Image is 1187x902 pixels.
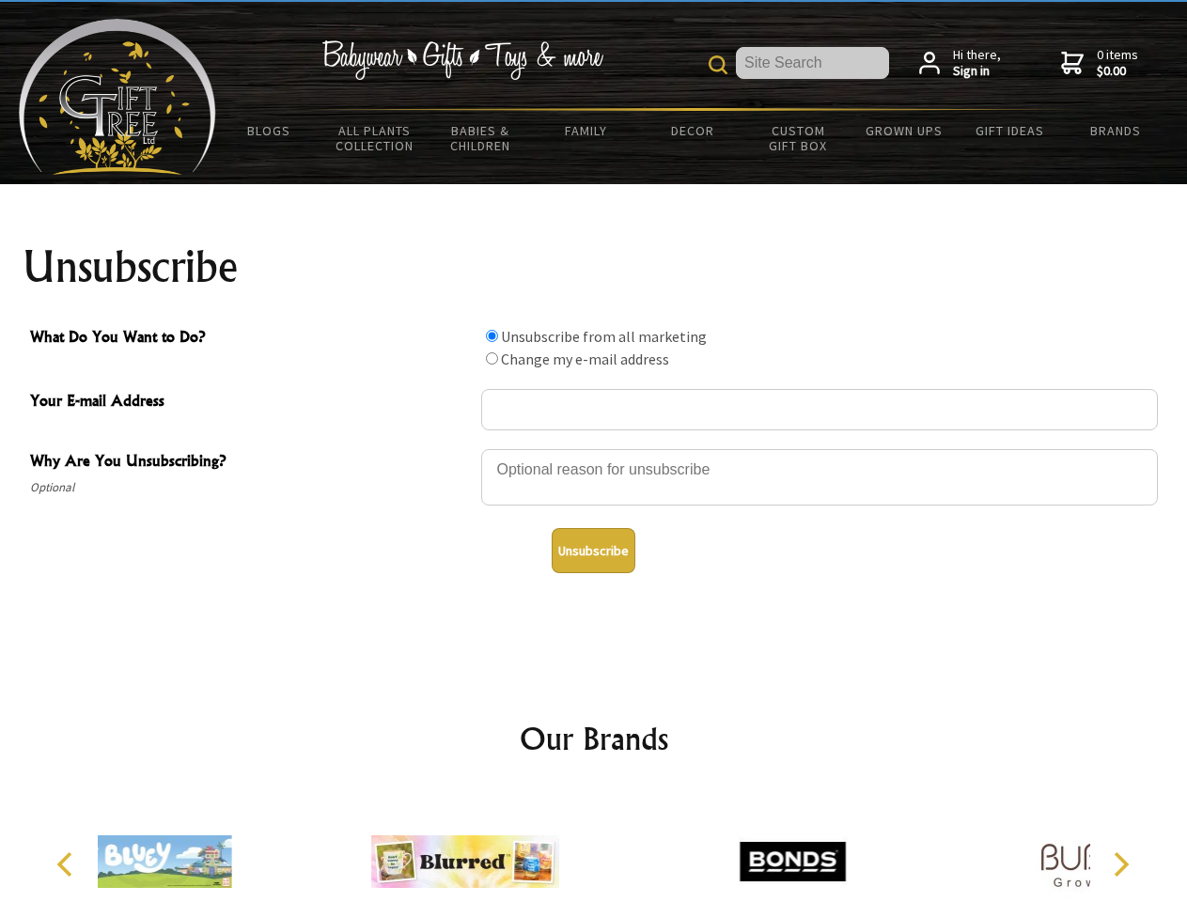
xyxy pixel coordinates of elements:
[709,55,727,74] img: product search
[745,111,851,165] a: Custom Gift Box
[1061,47,1138,80] a: 0 items$0.00
[1063,111,1169,150] a: Brands
[501,327,707,346] label: Unsubscribe from all marketing
[953,63,1001,80] strong: Sign in
[19,19,216,175] img: Babyware - Gifts - Toys and more...
[30,389,472,416] span: Your E-mail Address
[534,111,640,150] a: Family
[486,330,498,342] input: What Do You Want to Do?
[30,325,472,352] span: What Do You Want to Do?
[321,40,603,80] img: Babywear - Gifts - Toys & more
[486,352,498,365] input: What Do You Want to Do?
[428,111,534,165] a: Babies & Children
[851,111,957,150] a: Grown Ups
[38,716,1150,761] h2: Our Brands
[1100,844,1141,885] button: Next
[481,449,1158,505] textarea: Why Are You Unsubscribing?
[736,47,889,79] input: Site Search
[216,111,322,150] a: BLOGS
[47,844,88,885] button: Previous
[919,47,1001,80] a: Hi there,Sign in
[957,111,1063,150] a: Gift Ideas
[322,111,429,165] a: All Plants Collection
[953,47,1001,80] span: Hi there,
[481,389,1158,430] input: Your E-mail Address
[501,350,669,368] label: Change my e-mail address
[23,244,1165,289] h1: Unsubscribe
[30,449,472,476] span: Why Are You Unsubscribing?
[552,528,635,573] button: Unsubscribe
[1097,63,1138,80] strong: $0.00
[30,476,472,499] span: Optional
[639,111,745,150] a: Decor
[1097,46,1138,80] span: 0 items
